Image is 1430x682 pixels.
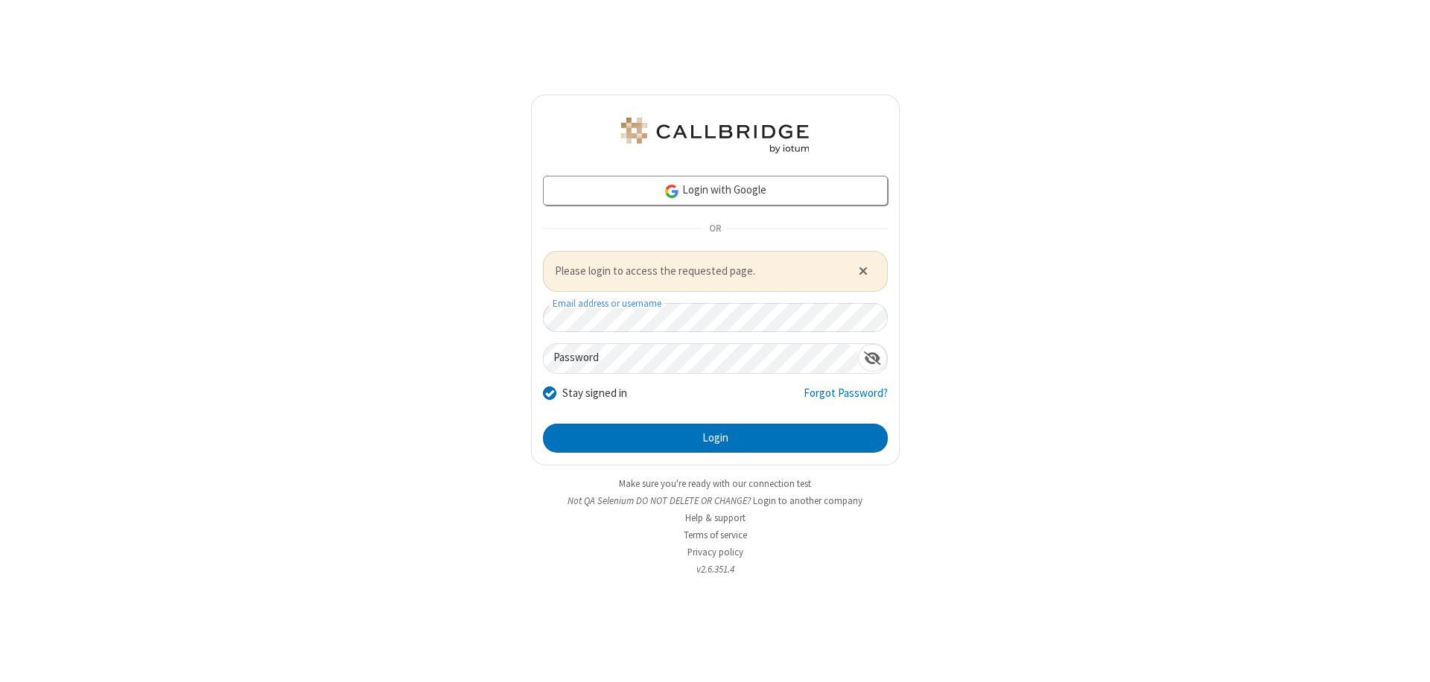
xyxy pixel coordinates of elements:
[684,529,747,541] a: Terms of service
[531,494,900,508] li: Not QA Selenium DO NOT DELETE OR CHANGE?
[858,344,887,372] div: Show password
[618,118,812,153] img: QA Selenium DO NOT DELETE OR CHANGE
[687,546,743,558] a: Privacy policy
[664,183,680,200] img: google-icon.png
[555,263,840,280] span: Please login to access the requested page.
[685,511,746,524] a: Help & support
[544,344,858,373] input: Password
[543,176,888,205] a: Login with Google
[619,477,811,490] a: Make sure you're ready with our connection test
[562,385,627,402] label: Stay signed in
[753,494,862,508] button: Login to another company
[531,562,900,576] li: v2.6.351.4
[851,260,875,282] button: Close alert
[703,218,727,239] span: OR
[804,385,888,413] a: Forgot Password?
[543,424,888,453] button: Login
[543,303,888,332] input: Email address or username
